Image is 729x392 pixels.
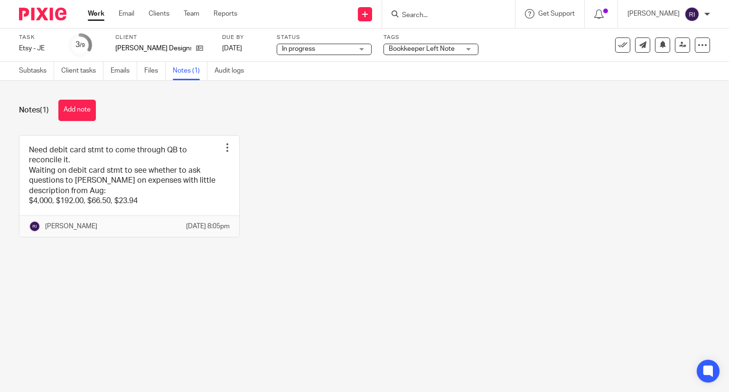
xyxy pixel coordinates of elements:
a: Clients [149,9,169,19]
p: [PERSON_NAME] [45,222,97,231]
a: Reports [214,9,237,19]
a: Files [144,62,166,80]
a: Work [88,9,104,19]
small: /9 [80,43,85,48]
img: svg%3E [29,221,40,232]
a: Client tasks [61,62,103,80]
div: Etsy - JE [19,44,57,53]
label: Due by [222,34,265,41]
div: 3 [75,39,85,50]
img: Pixie [19,8,66,20]
a: Notes (1) [173,62,207,80]
a: Subtasks [19,62,54,80]
label: Tags [383,34,478,41]
input: Search [401,11,486,20]
label: Task [19,34,57,41]
a: Team [184,9,199,19]
p: [PERSON_NAME] Designs [115,44,191,53]
span: (1) [40,106,49,114]
h1: Notes [19,105,49,115]
label: Client [115,34,210,41]
label: Status [277,34,372,41]
span: Get Support [538,10,575,17]
a: Email [119,9,134,19]
span: In progress [282,46,315,52]
img: svg%3E [684,7,700,22]
span: Bookkeeper Left Note [389,46,455,52]
p: [DATE] 8:05pm [186,222,230,231]
a: Audit logs [215,62,251,80]
p: [PERSON_NAME] [627,9,680,19]
span: [DATE] [222,45,242,52]
a: Emails [111,62,137,80]
button: Add note [58,100,96,121]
